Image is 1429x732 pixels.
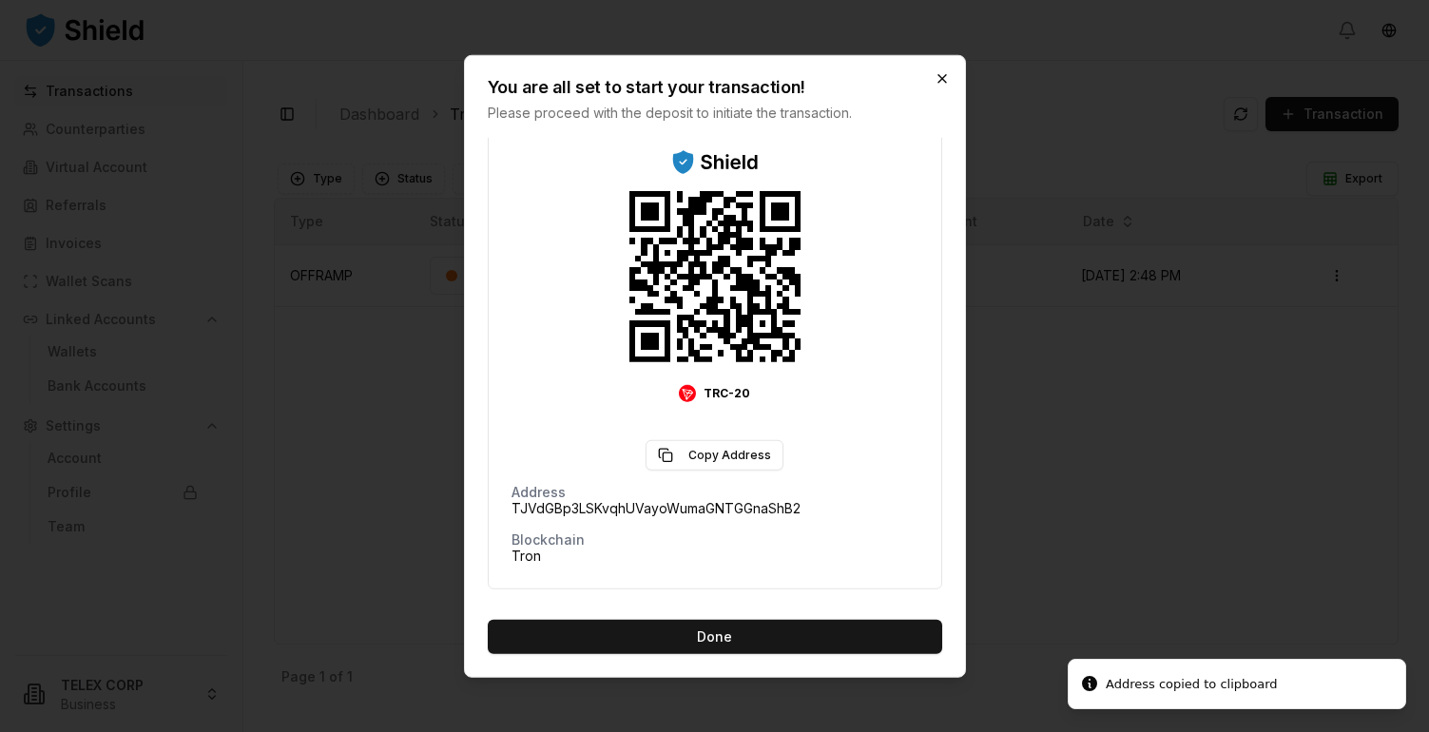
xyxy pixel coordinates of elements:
[646,440,783,471] button: Copy Address
[679,385,696,402] img: Tron Logo
[488,79,904,96] h2: You are all set to start your transaction!
[670,148,760,176] img: ShieldPay Logo
[512,533,585,547] p: Blockchain
[512,486,566,499] p: Address
[488,104,904,123] p: Please proceed with the deposit to initiate the transaction.
[704,386,750,401] span: TRC-20
[512,547,541,566] span: Tron
[512,499,801,518] span: TJVdGBp3LSKvqhUVayoWumaGNTGGnaShB2
[488,620,942,654] button: Done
